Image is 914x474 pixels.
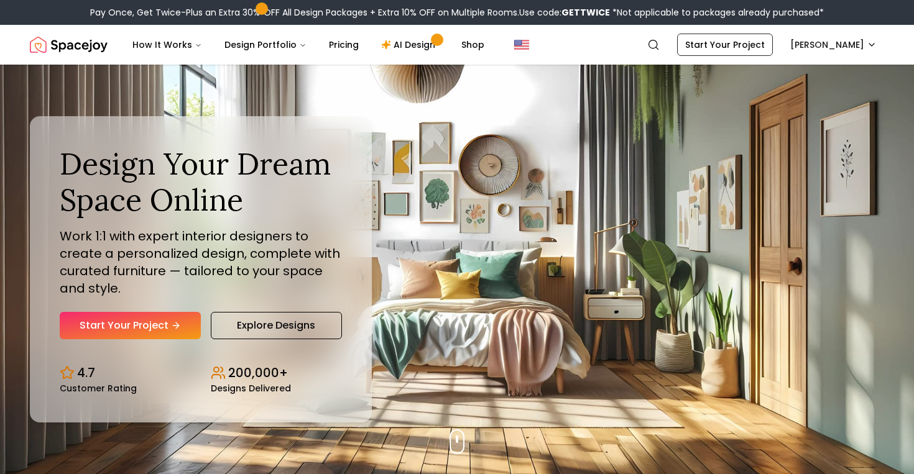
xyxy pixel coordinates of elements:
[783,34,884,56] button: [PERSON_NAME]
[122,32,494,57] nav: Main
[228,364,288,381] p: 200,000+
[561,6,610,19] b: GETTWICE
[610,6,824,19] span: *Not applicable to packages already purchased*
[211,384,291,393] small: Designs Delivered
[60,354,342,393] div: Design stats
[90,6,824,19] div: Pay Once, Get Twice-Plus an Extra 30% OFF All Design Packages + Extra 10% OFF on Multiple Rooms.
[60,312,201,339] a: Start Your Project
[60,146,342,217] h1: Design Your Dream Space Online
[30,32,108,57] a: Spacejoy
[319,32,369,57] a: Pricing
[77,364,95,381] p: 4.7
[677,34,773,56] a: Start Your Project
[30,32,108,57] img: Spacejoy Logo
[371,32,449,57] a: AI Design
[451,32,494,57] a: Shop
[60,227,342,297] p: Work 1:1 with expert interior designers to create a personalized design, complete with curated fu...
[519,6,610,19] span: Use code:
[122,32,212,57] button: How It Works
[60,384,137,393] small: Customer Rating
[514,37,529,52] img: United States
[211,312,342,339] a: Explore Designs
[215,32,316,57] button: Design Portfolio
[30,25,884,65] nav: Global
